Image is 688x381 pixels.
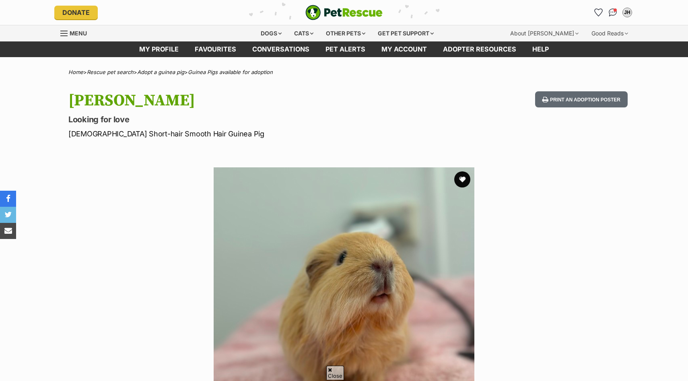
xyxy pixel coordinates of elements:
h1: [PERSON_NAME] [68,91,409,110]
a: Guinea Pigs available for adoption [188,69,273,75]
div: Other pets [320,25,371,41]
ul: Account quick links [592,6,634,19]
img: logo-e224e6f780fb5917bec1dbf3a21bbac754714ae5b6737aabdf751b685950b380.svg [305,5,383,20]
span: Menu [70,30,87,37]
div: Cats [288,25,319,41]
a: Adopt a guinea pig [137,69,184,75]
a: Help [524,41,557,57]
a: Home [68,69,83,75]
div: > > > [48,69,640,75]
div: Get pet support [372,25,439,41]
div: Dogs [255,25,287,41]
a: Favourites [592,6,605,19]
a: Donate [54,6,98,19]
a: Pet alerts [317,41,373,57]
a: PetRescue [305,5,383,20]
a: Menu [60,25,93,40]
button: Print an adoption poster [535,91,628,108]
div: About [PERSON_NAME] [505,25,584,41]
a: Rescue pet search [87,69,134,75]
img: chat-41dd97257d64d25036548639549fe6c8038ab92f7586957e7f3b1b290dea8141.svg [609,8,617,16]
a: Adopter resources [435,41,524,57]
div: Good Reads [586,25,634,41]
a: conversations [244,41,317,57]
p: [DEMOGRAPHIC_DATA] Short-hair Smooth Hair Guinea Pig [68,128,409,139]
a: My account [373,41,435,57]
a: My profile [131,41,187,57]
span: Close [326,366,344,380]
button: favourite [454,171,470,187]
button: My account [621,6,634,19]
a: Conversations [606,6,619,19]
a: Favourites [187,41,244,57]
p: Looking for love [68,114,409,125]
div: JH [623,8,631,16]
